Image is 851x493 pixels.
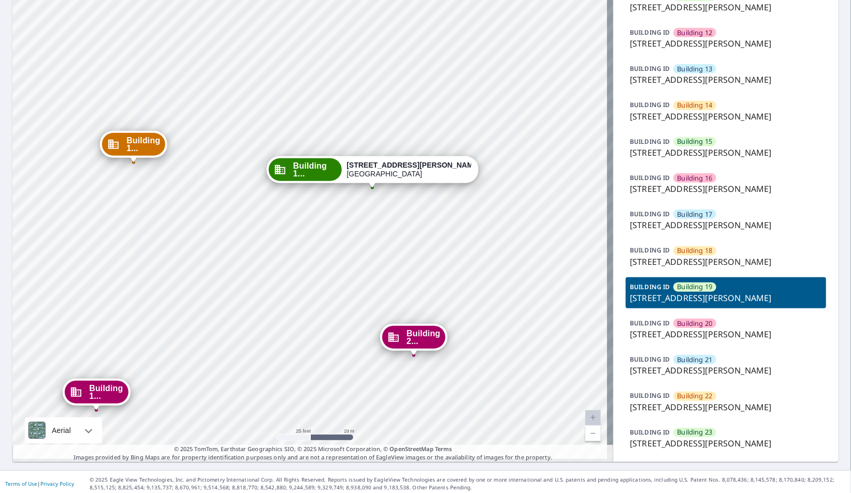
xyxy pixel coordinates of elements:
p: [STREET_ADDRESS][PERSON_NAME] [630,146,822,159]
p: BUILDING ID [630,428,670,437]
p: BUILDING ID [630,100,670,109]
a: Privacy Policy [40,480,74,487]
p: [STREET_ADDRESS][PERSON_NAME] [630,401,822,413]
p: © 2025 Eagle View Technologies, Inc. and Pictometry International Corp. All Rights Reserved. Repo... [90,476,846,491]
span: Building 15 [677,137,713,146]
span: © 2025 TomTom, Earthstar Geographics SIO, © 2025 Microsoft Corporation, © [174,445,452,454]
p: BUILDING ID [630,282,670,291]
p: Images provided by Bing Maps are for property identification purposes only and are not a represen... [12,445,613,462]
div: Aerial [25,417,102,443]
span: Building 23 [677,427,713,437]
a: Terms of Use [5,480,37,487]
span: Building 19 [677,282,713,292]
p: [STREET_ADDRESS][PERSON_NAME] [630,219,822,231]
p: [STREET_ADDRESS][PERSON_NAME] [630,364,822,377]
a: Terms [435,445,452,453]
span: Building 17 [677,210,713,219]
p: [STREET_ADDRESS][PERSON_NAME] [630,73,822,86]
p: BUILDING ID [630,246,670,255]
p: BUILDING ID [630,173,670,182]
a: Current Level 20, Zoom Out [585,426,601,441]
p: [STREET_ADDRESS][PERSON_NAME] [630,328,822,340]
p: BUILDING ID [630,355,670,364]
span: Building 22 [677,391,713,401]
span: Building 13 [677,64,713,74]
p: [STREET_ADDRESS][PERSON_NAME] [630,110,822,123]
span: Building 1... [126,137,160,152]
p: BUILDING ID [630,391,670,400]
a: OpenStreetMap [390,445,433,453]
p: BUILDING ID [630,28,670,37]
span: Building 1... [89,384,123,400]
div: Dropped pin, building Building 16, Commercial property, 4001 Anderson Road Nashville, TN 37217 [63,379,130,411]
div: Dropped pin, building Building 19, Commercial property, 4001 Anderson Road Nashville, TN 37217 [267,156,478,188]
p: [STREET_ADDRESS][PERSON_NAME] [630,37,822,50]
span: Building 21 [677,355,713,365]
span: Building 12 [677,28,713,38]
p: BUILDING ID [630,64,670,73]
span: Building 14 [677,100,713,110]
span: Building 20 [677,319,713,328]
p: BUILDING ID [630,137,670,146]
p: [STREET_ADDRESS][PERSON_NAME] [630,292,822,304]
p: [STREET_ADDRESS][PERSON_NAME] [630,183,822,195]
div: Aerial [49,417,74,443]
span: Building 16 [677,173,713,183]
p: BUILDING ID [630,210,670,218]
p: | [5,481,74,487]
p: BUILDING ID [630,319,670,327]
p: [STREET_ADDRESS][PERSON_NAME] [630,1,822,13]
a: Current Level 20, Zoom In Disabled [585,410,601,426]
span: Building 2... [407,330,440,345]
span: Building 18 [677,246,713,256]
div: Dropped pin, building Building 20, Commercial property, 4001 Anderson Road Nashville, TN 37217 [380,324,448,356]
div: Dropped pin, building Building 18, Commercial property, 4001 Anderson Road Nashville, TN 37217 [100,131,167,163]
p: [STREET_ADDRESS][PERSON_NAME] [630,256,822,268]
strong: [STREET_ADDRESS][PERSON_NAME] [347,161,480,169]
div: [GEOGRAPHIC_DATA] [347,161,471,178]
p: [STREET_ADDRESS][PERSON_NAME] [630,437,822,450]
span: Building 1... [293,162,336,177]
